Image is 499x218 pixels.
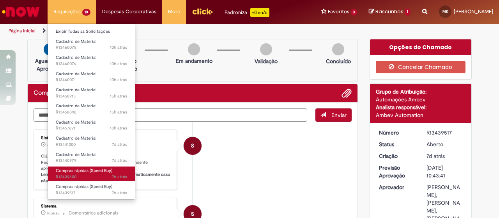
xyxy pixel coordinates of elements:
[375,8,403,15] span: Rascunhos
[112,190,127,196] span: 7d atrás
[56,61,127,67] span: R13460076
[47,143,59,147] span: 7d atrás
[454,8,493,15] span: [PERSON_NAME]
[82,9,90,16] span: 10
[41,172,172,184] b: Lembrando que o chamado será cancelado automaticamente caso não seja aprovado.
[47,211,59,216] time: 22/08/2025 11:43:49
[112,174,127,180] span: 7d atrás
[426,129,463,136] div: R13439517
[56,71,96,77] span: Cadastro de Material
[250,8,269,17] p: +GenAi
[376,103,466,111] div: Analista responsável:
[110,125,127,131] time: 28/08/2025 12:54:17
[112,158,127,163] span: 7d atrás
[369,8,411,16] a: Rascunhos
[112,158,127,163] time: 22/08/2025 16:59:06
[112,142,127,147] time: 22/08/2025 17:02:54
[184,137,202,155] div: System
[373,152,421,160] dt: Criação
[48,27,135,36] a: Exibir Todas as Solicitações
[34,108,307,122] textarea: Digite sua mensagem aqui...
[56,135,96,141] span: Cadastro de Material
[112,142,127,147] span: 7d atrás
[41,204,171,209] div: Sistema
[41,153,171,184] p: Olá! Recebemos seu chamado e ele esta pendente aprovação.
[188,43,200,55] img: img-circle-grey.png
[48,134,135,149] a: Aberto R13441000 : Cadastro de Material
[110,61,127,67] span: 10h atrás
[405,9,411,16] span: 1
[102,8,156,16] span: Despesas Corporativas
[370,39,472,55] div: Opções do Chamado
[56,119,96,125] span: Cadastro de Material
[110,109,127,115] span: 15h atrás
[373,164,421,179] dt: Previsão Aprovação
[34,90,114,97] h2: Compras rápidas (Speed Buy) Histórico de tíquete
[255,57,278,65] p: Validação
[351,9,357,16] span: 3
[69,210,119,216] small: Comentários adicionais
[110,44,127,50] time: 28/08/2025 21:22:51
[110,93,127,99] time: 28/08/2025 15:58:43
[331,112,347,119] span: Enviar
[48,151,135,165] a: Aberto R13440979 : Cadastro de Material
[110,125,127,131] span: 18h atrás
[6,24,327,38] ul: Trilhas de página
[56,152,96,158] span: Cadastro de Material
[326,57,351,65] p: Concluído
[110,44,127,50] span: 10h atrás
[110,77,127,83] time: 28/08/2025 21:14:19
[225,8,269,17] div: Padroniza
[373,183,421,191] dt: Aprovador
[56,190,127,196] span: R13439517
[53,8,81,16] span: Requisições
[56,174,127,180] span: R13439600
[376,61,466,73] button: Cancelar Chamado
[192,5,213,17] img: click_logo_yellow_360x200.png
[112,190,127,196] time: 22/08/2025 11:43:42
[56,77,127,83] span: R13460071
[373,140,421,148] dt: Status
[260,43,272,55] img: img-circle-grey.png
[373,129,421,136] dt: Número
[56,109,127,115] span: R13458892
[48,102,135,116] a: Aberto R13458892 : Cadastro de Material
[376,88,466,96] div: Grupo de Atribuição:
[315,108,352,122] button: Enviar
[41,136,171,140] div: Sistema
[376,96,466,103] div: Automações Ambev
[48,167,135,181] a: Aberto R13439600 : Compras rápidas (Speed Buy)
[426,164,463,179] div: [DATE] 10:43:41
[56,87,96,93] span: Cadastro de Material
[48,183,135,197] a: Aberto R13439517 : Compras rápidas (Speed Buy)
[48,118,135,133] a: Aberto R13457691 : Cadastro de Material
[376,111,466,119] div: Ambev Automation
[110,77,127,83] span: 10h atrás
[191,136,194,155] span: S
[31,57,69,73] p: Aguardando Aprovação
[47,211,59,216] span: 7d atrás
[1,4,41,19] img: ServiceNow
[176,57,212,65] p: Em andamento
[112,174,127,180] time: 22/08/2025 11:56:26
[56,55,96,60] span: Cadastro de Material
[56,103,96,109] span: Cadastro de Material
[342,88,352,98] button: Adicionar anexos
[56,184,112,190] span: Compras rápidas (Speed Buy)
[56,125,127,131] span: R13457691
[332,43,344,55] img: img-circle-grey.png
[56,39,96,44] span: Cadastro de Material
[426,140,463,148] div: Aberto
[168,8,180,16] span: More
[56,168,112,174] span: Compras rápidas (Speed Buy)
[44,43,56,55] img: arrow-next.png
[110,109,127,115] time: 28/08/2025 15:56:11
[48,23,135,200] ul: Requisições
[328,8,349,16] span: Favoritos
[56,142,127,148] span: R13441000
[56,158,127,164] span: R13440979
[48,86,135,100] a: Aberto R13458913 : Cadastro de Material
[56,93,127,99] span: R13458913
[426,152,445,160] span: 7d atrás
[9,28,35,34] a: Página inicial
